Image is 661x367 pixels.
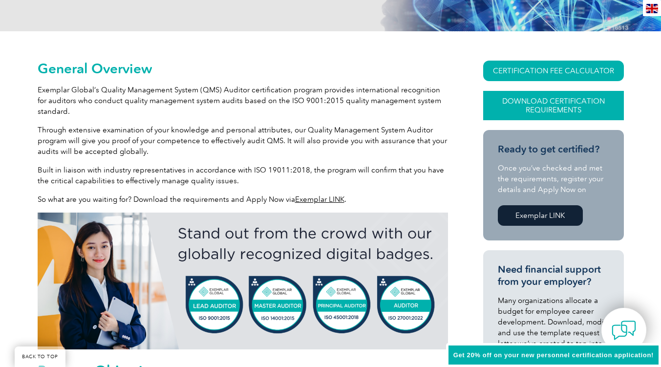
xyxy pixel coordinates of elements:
[38,194,448,205] p: So what are you waiting for? Download the requirements and Apply Now via .
[453,351,654,359] span: Get 20% off on your new personnel certification application!
[498,163,609,195] p: Once you’ve checked and met the requirements, register your details and Apply Now on
[295,195,344,204] a: Exemplar LINK
[38,61,448,76] h2: General Overview
[498,263,609,288] h3: Need financial support from your employer?
[483,91,624,120] a: Download Certification Requirements
[38,85,448,117] p: Exemplar Global’s Quality Management System (QMS) Auditor certification program provides internat...
[38,165,448,186] p: Built in liaison with industry representatives in accordance with ISO 19011:2018, the program wil...
[612,318,636,343] img: contact-chat.png
[646,4,658,13] img: en
[498,143,609,155] h3: Ready to get certified?
[38,213,448,349] img: badges
[498,295,609,360] p: Many organizations allocate a budget for employee career development. Download, modify and use th...
[38,125,448,157] p: Through extensive examination of your knowledge and personal attributes, our Quality Management S...
[498,205,583,226] a: Exemplar LINK
[15,346,65,367] a: BACK TO TOP
[483,61,624,81] a: CERTIFICATION FEE CALCULATOR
